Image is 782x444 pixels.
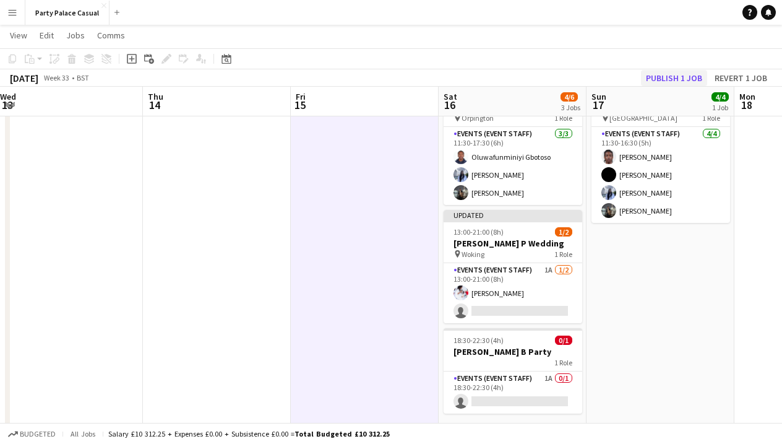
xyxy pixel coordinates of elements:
span: 1 Role [554,113,572,123]
span: 18 [737,98,755,112]
span: Woking [462,250,484,259]
a: View [5,27,32,43]
button: Party Palace Casual [25,1,110,25]
a: Jobs [61,27,90,43]
app-card-role: Events (Event Staff)1A0/118:30-22:30 (4h) [444,372,582,414]
h3: [PERSON_NAME] P Wedding [444,238,582,249]
div: Salary £10 312.25 + Expenses £0.00 + Subsistence £0.00 = [108,429,390,438]
span: [GEOGRAPHIC_DATA] [609,113,677,123]
span: Budgeted [20,430,56,438]
button: Revert 1 job [710,70,772,86]
a: Comms [92,27,130,43]
span: Fri [296,91,306,102]
span: 4/6 [561,92,578,102]
app-card-role: Events (Event Staff)4/411:30-16:30 (5h)[PERSON_NAME][PERSON_NAME][PERSON_NAME][PERSON_NAME] [591,127,730,223]
span: All jobs [68,429,98,438]
span: 1 Role [702,113,720,123]
div: BST [77,73,89,82]
span: Comms [97,30,125,41]
span: Orpington [462,113,494,123]
span: Week 33 [41,73,72,82]
span: Edit [40,30,54,41]
div: [DATE] [10,72,38,84]
span: 1 Role [554,358,572,367]
span: 1 Role [554,250,572,259]
div: 3 Jobs [561,103,580,112]
app-job-card: 11:30-17:30 (6h)3/3[PERSON_NAME] Q Wedding Orpington1 RoleEvents (Event Staff)3/311:30-17:30 (6h)... [444,84,582,205]
span: Sun [591,91,606,102]
span: 14 [146,98,163,112]
span: 0/1 [555,336,572,345]
span: 18:30-22:30 (4h) [453,336,504,345]
span: 16 [442,98,457,112]
div: Updated [444,210,582,220]
span: Sat [444,91,457,102]
span: View [10,30,27,41]
span: Thu [148,91,163,102]
app-job-card: 18:30-22:30 (4h)0/1[PERSON_NAME] B Party1 RoleEvents (Event Staff)1A0/118:30-22:30 (4h) [444,328,582,414]
span: 1/2 [555,227,572,237]
app-card-role: Events (Event Staff)3/311:30-17:30 (6h)Oluwafunminiyi Gbotoso[PERSON_NAME][PERSON_NAME] [444,127,582,205]
span: 15 [294,98,306,112]
button: Publish 1 job [641,70,707,86]
span: 17 [590,98,606,112]
span: Mon [739,91,755,102]
h3: [PERSON_NAME] B Party [444,346,582,357]
span: Total Budgeted £10 312.25 [294,429,390,438]
div: 1 Job [712,103,728,112]
button: Budgeted [6,427,58,441]
span: 4/4 [711,92,729,102]
app-card-role: Events (Event Staff)1A1/213:00-21:00 (8h)[PERSON_NAME] [444,263,582,323]
span: 13:00-21:00 (8h) [453,227,504,237]
a: Edit [35,27,59,43]
span: Jobs [66,30,85,41]
app-job-card: 11:30-16:30 (5h)4/4[PERSON_NAME] G Party [GEOGRAPHIC_DATA]1 RoleEvents (Event Staff)4/411:30-16:3... [591,84,730,223]
app-job-card: Updated13:00-21:00 (8h)1/2[PERSON_NAME] P Wedding Woking1 RoleEvents (Event Staff)1A1/213:00-21:0... [444,210,582,323]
